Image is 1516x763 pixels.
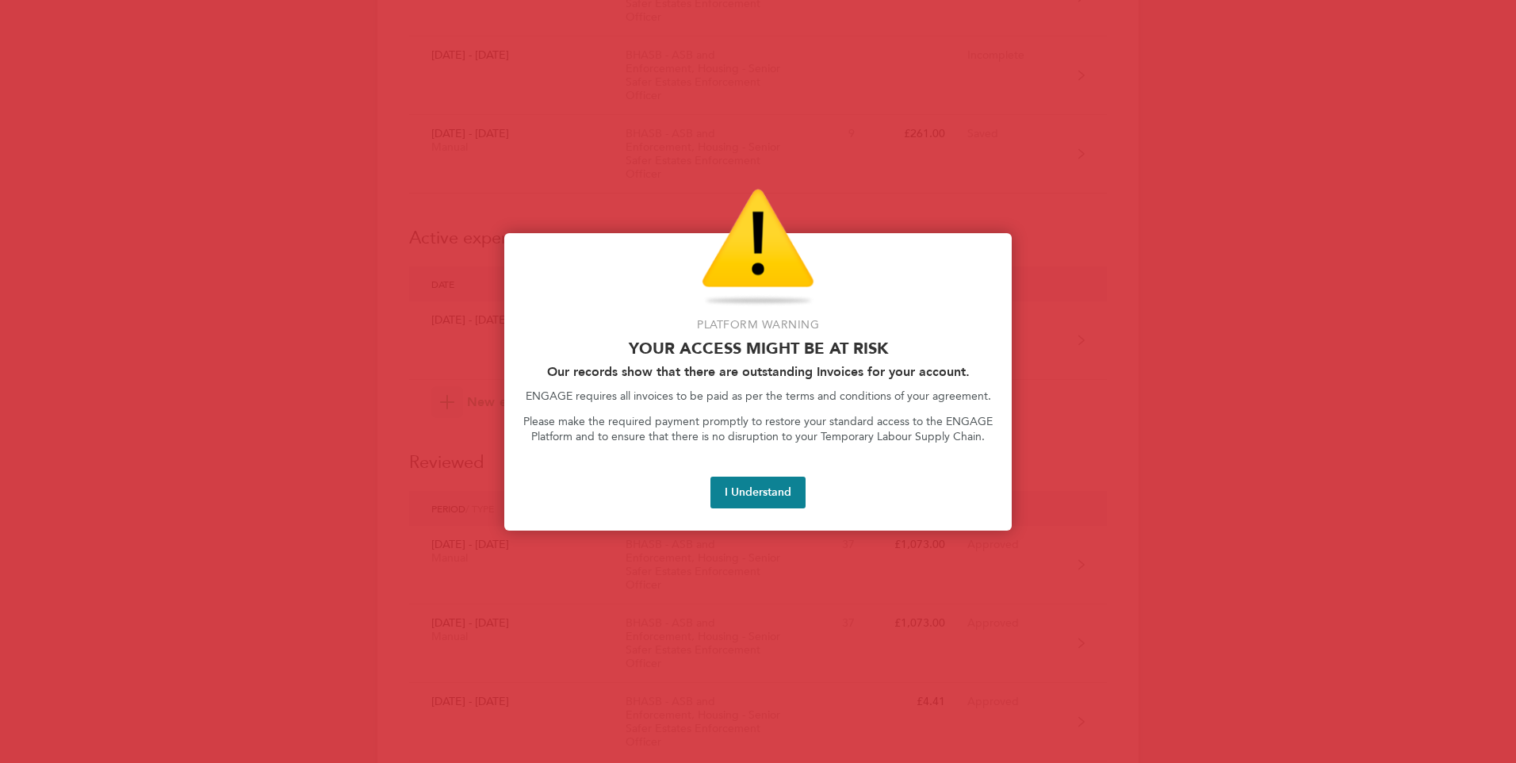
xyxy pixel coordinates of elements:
[523,389,993,405] p: ENGAGE requires all invoices to be paid as per the terms and conditions of your agreement.
[523,364,993,379] h2: Our records show that there are outstanding Invoices for your account.
[710,477,806,508] button: I Understand
[523,339,993,358] p: Your access might be at risk
[523,317,993,333] p: Platform Warning
[523,414,993,445] p: Please make the required payment promptly to restore your standard access to the ENGAGE Platform ...
[504,233,1012,531] div: Access At Risk
[702,189,814,308] img: Warning Icon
